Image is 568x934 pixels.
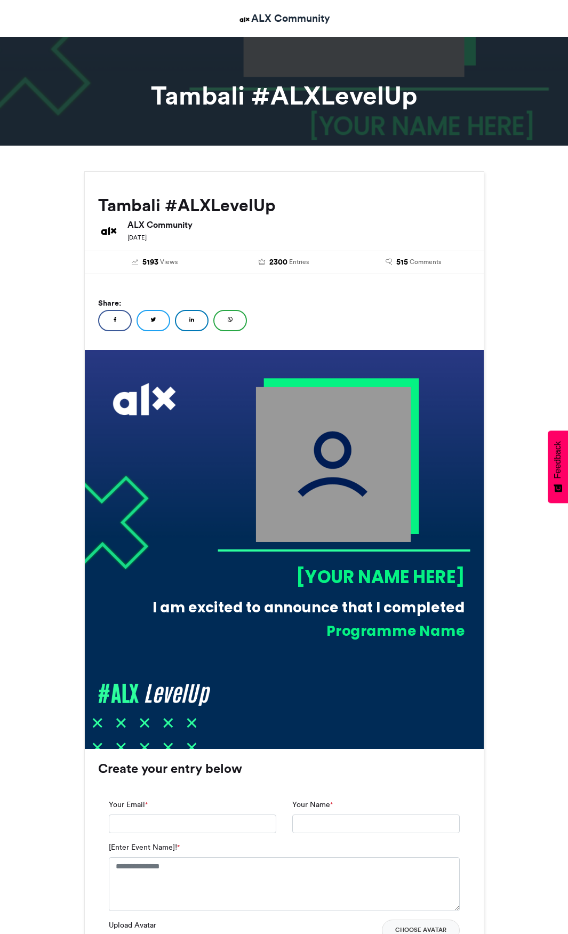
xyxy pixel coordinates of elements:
[142,257,158,268] span: 5193
[396,257,408,268] span: 515
[85,350,484,749] img: Background
[269,257,287,268] span: 2300
[98,762,470,775] h3: Create your entry below
[98,257,212,268] a: 5193 Views
[98,220,119,242] img: ALX Community
[127,234,147,241] small: [DATE]
[410,257,441,267] span: Comments
[109,842,180,853] label: [Enter Event Name]!
[160,257,178,267] span: Views
[292,799,333,810] label: Your Name
[255,387,411,542] img: user_filled.png
[98,196,470,215] h2: Tambali #ALXLevelUp
[109,920,156,931] label: Upload Avatar
[143,597,465,617] div: I am excited to announce that I completed
[238,11,330,26] a: ALX Community
[36,83,532,108] h1: Tambali #ALXLevelUp
[227,257,341,268] a: 2300 Entries
[127,220,470,229] h6: ALX Community
[357,257,470,268] a: 515 Comments
[98,296,470,310] h5: Share:
[109,799,148,810] label: Your Email
[238,13,251,26] img: ALX Community
[548,430,568,503] button: Feedback - Show survey
[553,441,563,478] span: Feedback
[217,564,465,589] div: [YOUR NAME HERE]
[159,621,465,641] div: Programme Name
[289,257,309,267] span: Entries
